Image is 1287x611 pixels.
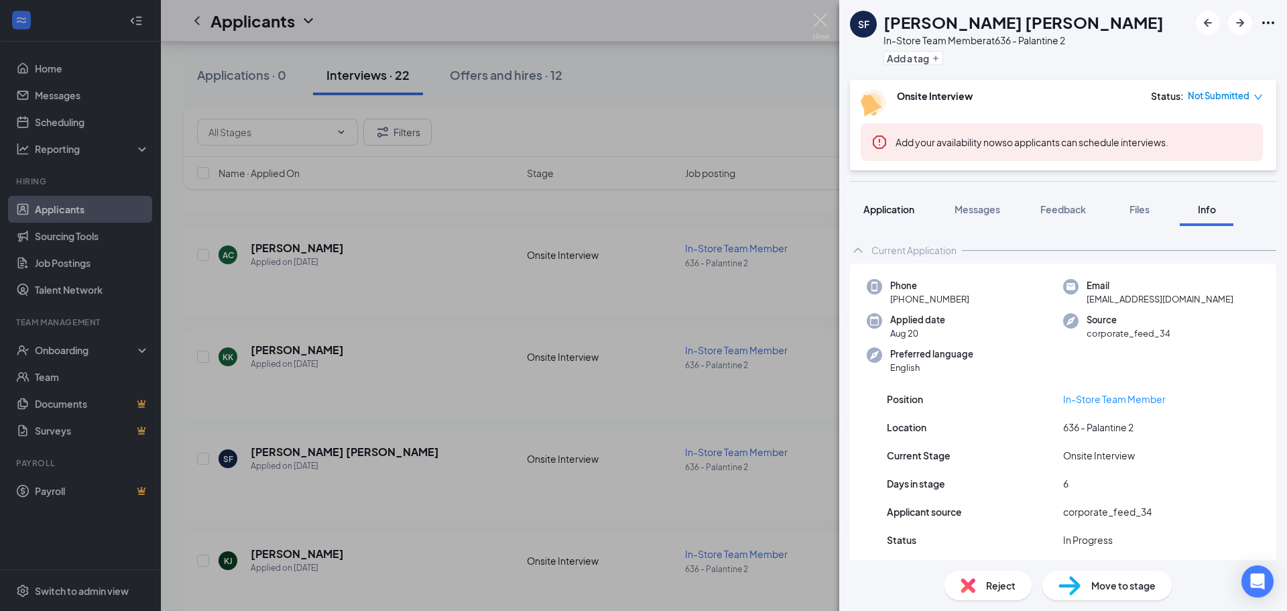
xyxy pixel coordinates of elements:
span: [EMAIL_ADDRESS][DOMAIN_NAME] [1087,292,1233,306]
span: so applicants can schedule interviews. [896,136,1168,148]
svg: ArrowLeftNew [1200,15,1216,31]
span: Preferred language [890,347,973,361]
span: Not Submitted [1188,89,1249,103]
button: ArrowLeftNew [1196,11,1220,35]
span: Applicant source [887,504,962,519]
span: Aug 20 [890,327,945,340]
button: PlusAdd a tag [883,51,943,65]
div: Open Intercom Messenger [1241,565,1274,598]
div: Current Application [871,243,957,257]
span: English [890,361,973,374]
svg: ChevronUp [850,242,866,258]
span: Reject [986,578,1016,593]
span: Application [863,203,914,215]
div: In-Store Team Member at 636 - Palantine 2 [883,34,1164,47]
div: Status : [1151,89,1184,103]
span: Onsite Interview [1063,448,1135,463]
span: Phone [890,279,969,292]
span: Info [1198,203,1216,215]
span: Feedback [1040,203,1086,215]
h1: [PERSON_NAME] [PERSON_NAME] [883,11,1164,34]
span: 636 - Palantine 2 [1063,420,1133,435]
svg: Error [871,134,887,150]
a: In-Store Team Member [1063,393,1166,405]
span: In Progress [1063,533,1113,547]
span: Current Stage [887,448,951,463]
span: Files [1129,203,1150,215]
span: corporate_feed_34 [1087,327,1170,340]
span: Status [887,533,916,547]
span: Location [887,420,926,435]
button: Add your availability now [896,135,1002,149]
svg: ArrowRight [1232,15,1248,31]
span: 6 [1063,476,1068,491]
span: Messages [955,203,1000,215]
span: Applied date [890,313,945,327]
svg: Plus [932,54,940,62]
span: Days in stage [887,476,945,491]
div: SF [858,17,869,31]
b: Onsite Interview [897,90,973,102]
span: corporate_feed_34 [1063,504,1152,519]
span: Source [1087,313,1170,327]
span: Move to stage [1091,578,1156,593]
span: down [1253,93,1263,102]
span: Email [1087,279,1233,292]
svg: Ellipses [1260,15,1276,31]
button: ArrowRight [1228,11,1252,35]
span: [PHONE_NUMBER] [890,292,969,306]
span: Position [887,392,923,406]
